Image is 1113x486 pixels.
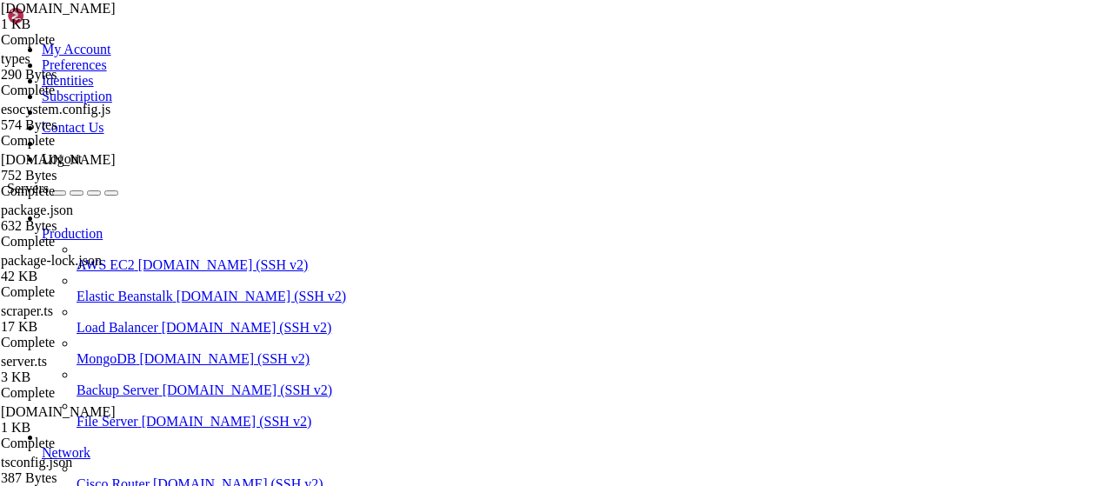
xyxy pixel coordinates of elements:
x-row: To see these additional updates run: apt list --upgradable [7,94,888,109]
x-row: Last login: [DATE] from [TECHNICAL_ID] [7,182,888,196]
x-row: drwxr-xr-x 2 root root 4096 [DATE] 00:29 [7,342,888,356]
span: [DOMAIN_NAME] [1,404,116,419]
div: 752 Bytes [1,168,175,183]
div: Complete [1,234,175,250]
span: start.sh [1,1,175,32]
div: Complete [1,385,175,401]
div: 290 Bytes [1,67,175,83]
x-row: drwx------ 5 root root 4096 [DATE] 00:27 [7,312,888,327]
span: types [1,51,175,83]
span: package.json [1,203,175,234]
x-row: sudo mkdir -p /root/captha/scraping /root/captha/turnstile [7,225,888,240]
div: 1 KB [1,17,175,32]
x-row: ls -la /root/captha [7,269,888,283]
x-row: Expanded Security Maintenance for Applications is not enabled. [7,36,888,50]
div: 1 KB [1,420,175,436]
div: 574 Bytes [1,117,175,133]
span: tsconfig.json [1,455,175,486]
x-row: root@less-fire:~# mkdir /root/captha [7,196,888,210]
div: 632 Bytes [1,218,175,234]
div: Complete [1,133,175,149]
span: [DOMAIN_NAME] [1,152,116,167]
span: start.sh [1,404,175,436]
span: . [285,297,292,311]
span: [DOMAIN_NAME] [1,1,116,16]
div: Complete [1,335,175,350]
x-row: 33 updates can be applied immediately. [7,65,888,80]
span: # создаём обе папки в одну команду [125,210,362,224]
div: Complete [1,436,175,451]
span: package-lock.json [1,253,175,284]
span: package-lock.json [1,253,102,268]
x-row: drwxr-xr-x 4 root root 4096 [DATE] 00:29 [7,297,888,312]
x-row: root@less-fire:~# [7,210,888,225]
x-row: root@less-fire:~# [7,356,888,370]
div: Complete [1,284,175,300]
span: types [1,51,30,66]
div: (18, 24) [140,356,147,370]
span: esocystem.config.js [1,102,110,117]
span: server.ts [1,354,47,369]
span: tsconfig.json [1,455,72,469]
div: 3 KB [1,369,175,385]
x-row: Enable ESM Apps to receive additional future security updates. [7,123,888,138]
span: server.ts [1,354,175,385]
span: turnstile [285,342,348,356]
x-row: 23 of these updates are standard security updates. [7,80,888,95]
x-row: drwxr-xr-x 2 root root 4096 [DATE] 00:29 [7,327,888,342]
span: package.json [1,203,73,217]
span: .. [285,312,299,326]
span: scraper.ts [1,303,53,318]
div: Complete [1,83,175,98]
x-row: See [URL][DOMAIN_NAME] or run: sudo pro status [7,137,888,152]
x-row: total 16 [7,283,888,298]
div: Complete [1,183,175,199]
div: Complete [1,32,175,48]
div: 42 KB [1,269,175,284]
span: scraping [285,327,341,341]
span: esocystem.config.js [1,102,175,133]
div: 387 Bytes [1,470,175,486]
div: 17 KB [1,319,175,335]
span: # проверяем, что создалось [7,254,188,268]
span: scraper.ts [1,303,175,335]
span: install.sh [1,152,175,183]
